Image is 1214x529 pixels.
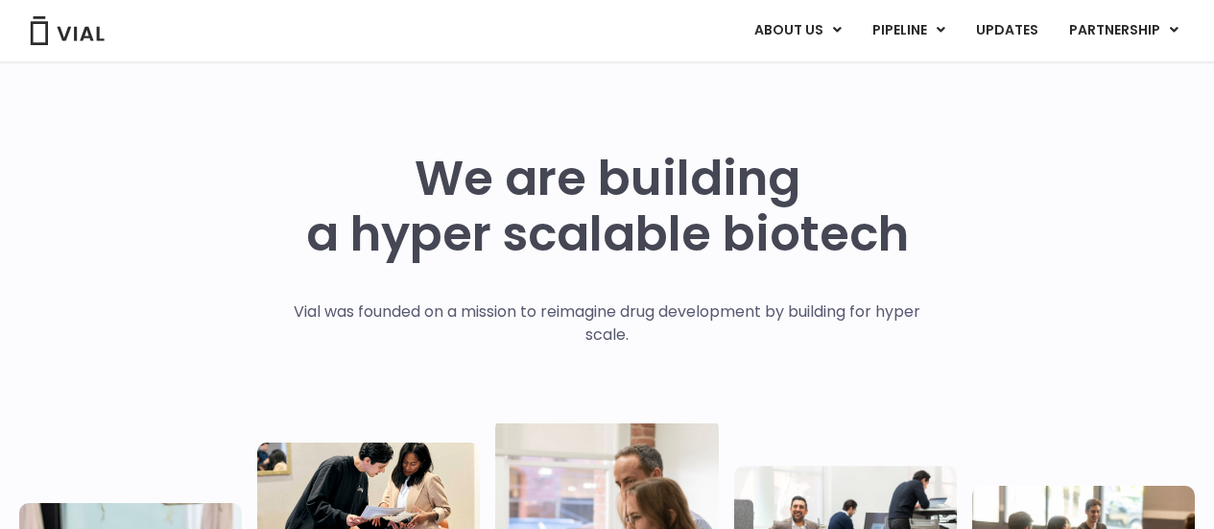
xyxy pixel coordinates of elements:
[961,14,1053,47] a: UPDATES
[274,301,940,347] p: Vial was founded on a mission to reimagine drug development by building for hyper scale.
[857,14,960,47] a: PIPELINEMenu Toggle
[1054,14,1194,47] a: PARTNERSHIPMenu Toggle
[29,16,106,45] img: Vial Logo
[739,14,856,47] a: ABOUT USMenu Toggle
[306,151,909,262] h1: We are building a hyper scalable biotech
